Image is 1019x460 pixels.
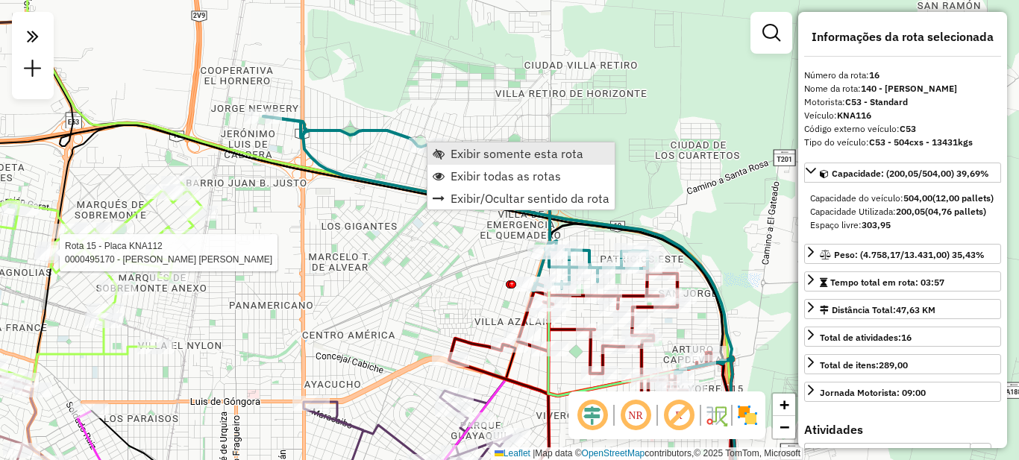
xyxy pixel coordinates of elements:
[903,192,932,204] strong: 504,00
[773,394,795,416] a: Zoom in
[804,109,1001,122] div: Veículo:
[427,142,615,165] li: Exibir somente esta rota
[804,354,1001,374] a: Total de itens:289,00
[896,304,935,315] span: 47,63 KM
[704,403,728,427] img: Fluxo de ruas
[804,136,1001,149] div: Tipo do veículo:
[869,69,880,81] strong: 16
[900,123,916,134] strong: C53
[574,397,610,433] span: Ocultar deslocamento
[830,277,944,288] span: Tempo total em rota: 03:57
[533,448,535,459] span: |
[451,148,583,160] span: Exibir somente esta rota
[932,192,994,204] strong: (12,00 pallets)
[780,395,789,414] span: +
[451,170,561,182] span: Exibir todas as rotas
[820,386,926,400] div: Jornada Motorista: 09:00
[804,30,1001,44] h4: Informações da rota selecionada
[18,21,48,52] em: Clique aqui para maximizar o painel
[810,192,995,205] div: Capacidade do veículo:
[427,187,615,209] li: Exibir/Ocultar sentido da rota
[804,186,1001,238] div: Capacidade: (200,05/504,00) 39,69%
[804,82,1001,95] div: Nome da rota:
[901,332,912,343] strong: 16
[804,327,1001,347] a: Total de atividades:16
[804,271,1001,292] a: Tempo total em rota: 03:57
[495,448,530,459] a: Leaflet
[618,397,653,433] span: Ocultar NR
[845,96,908,107] strong: C53 - Standard
[879,359,908,371] strong: 289,00
[18,54,48,87] a: Nova sessão e pesquisa
[451,192,609,204] span: Exibir/Ocultar sentido da rota
[804,299,1001,319] a: Distância Total:47,63 KM
[804,382,1001,402] a: Jornada Motorista: 09:00
[896,206,925,217] strong: 200,05
[837,110,871,121] strong: KNA116
[804,95,1001,109] div: Motorista:
[661,397,697,433] span: Exibir rótulo
[756,18,786,48] a: Exibir filtros
[834,249,985,260] span: Peso: (4.758,17/13.431,00) 35,43%
[804,423,1001,437] h4: Atividades
[862,219,891,230] strong: 303,95
[820,332,912,343] span: Total de atividades:
[736,403,759,427] img: Exibir/Ocultar setores
[804,122,1001,136] div: Código externo veículo:
[810,205,995,218] div: Capacidade Utilizada:
[804,69,1001,82] div: Número da rota:
[810,218,995,232] div: Espaço livre:
[780,418,789,436] span: −
[491,447,804,460] div: Map data © contributors,© 2025 TomTom, Microsoft
[925,206,986,217] strong: (04,76 pallets)
[869,136,973,148] strong: C53 - 504cxs - 13431kgs
[582,448,645,459] a: OpenStreetMap
[773,416,795,438] a: Zoom out
[820,303,935,317] div: Distância Total:
[804,244,1001,264] a: Peso: (4.758,17/13.431,00) 35,43%
[804,163,1001,183] a: Capacidade: (200,05/504,00) 39,69%
[861,83,957,94] strong: 140 - [PERSON_NAME]
[832,168,989,179] span: Capacidade: (200,05/504,00) 39,69%
[427,165,615,187] li: Exibir todas as rotas
[820,359,908,372] div: Total de itens:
